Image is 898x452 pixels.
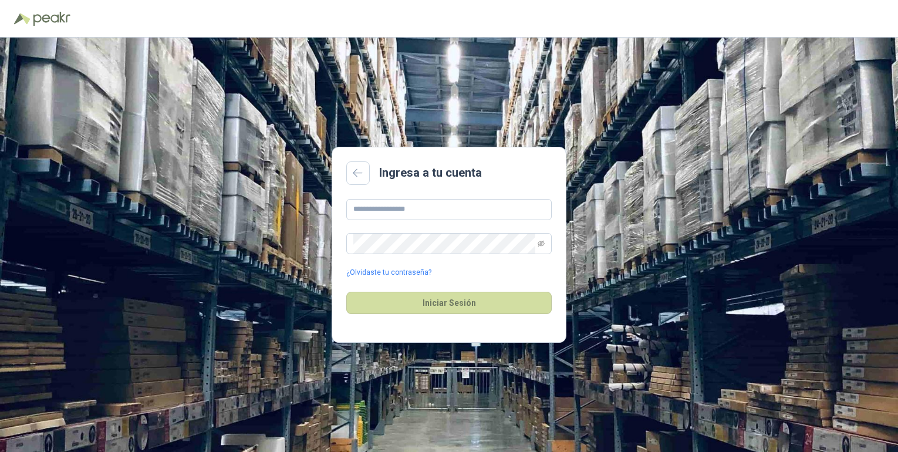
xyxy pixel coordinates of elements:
h2: Ingresa a tu cuenta [379,164,482,182]
img: Logo [14,13,31,25]
img: Peakr [33,12,70,26]
span: eye-invisible [538,240,545,247]
button: Iniciar Sesión [346,292,552,314]
a: ¿Olvidaste tu contraseña? [346,267,431,278]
